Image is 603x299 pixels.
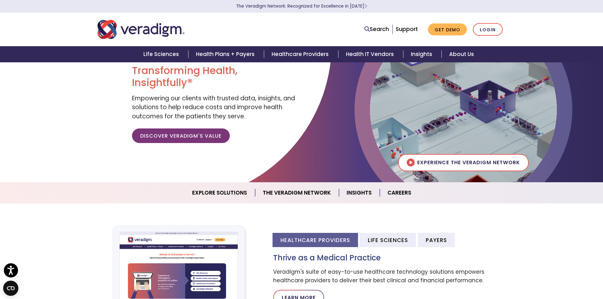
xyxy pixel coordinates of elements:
[132,94,295,121] span: Empowering our clients with trusted data, insights, and solutions to help reduce costs and improv...
[403,46,442,62] a: Insights
[132,128,230,143] a: Discover Veradigm's Value
[360,233,416,247] li: Life Sciences
[273,253,506,263] h3: Thrive as a Medical Practice
[255,185,339,201] a: The Veradigm Network
[185,185,255,201] a: Explore Solutions
[418,233,455,247] li: Payers
[364,3,367,9] span: Learn More
[396,25,418,33] a: Support
[97,19,185,40] img: Veradigm logo
[273,233,358,247] li: Healthcare Providers
[188,46,264,62] a: Health Plans + Payers
[338,46,403,62] a: Health IT Vendors
[428,23,467,36] a: Get Demo
[339,185,380,201] a: Insights
[264,46,338,62] a: Healthcare Providers
[442,46,481,62] a: About Us
[273,268,506,285] p: Veradigm's suite of easy-to-use healthcare technology solutions empowers healthcare providers to ...
[380,185,419,201] a: Careers
[3,281,18,296] button: Open CMP widget
[132,65,297,89] h1: Transforming Health, Insightfully®
[473,23,503,36] a: Login
[364,25,389,34] a: Search
[236,3,367,9] a: The Veradigm Network: Recognized for Excellence in [DATE]Learn More
[136,46,188,62] a: Life Sciences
